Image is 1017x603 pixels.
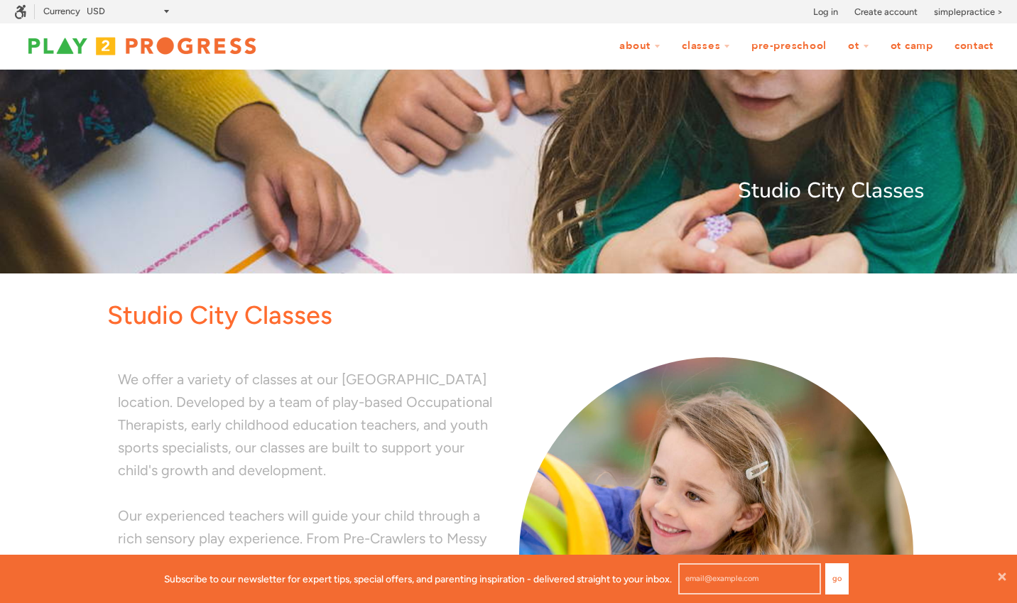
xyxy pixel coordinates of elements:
p: Studio City Classes [93,174,924,208]
p: Our experienced teachers will guide your child through a rich sensory play experience. From Pre-C... [118,504,498,595]
label: Currency [43,6,80,16]
p: Studio City Classes [107,295,924,336]
a: OT [839,33,879,60]
a: simplepractice > [934,5,1003,19]
button: Go [825,563,849,594]
a: Classes [673,33,739,60]
a: Log in [813,5,838,19]
img: Play2Progress logo [14,32,270,60]
p: We offer a variety of classes at our [GEOGRAPHIC_DATA] location. Developed by a team of play-base... [118,368,498,482]
a: About [610,33,670,60]
a: Contact [945,33,1003,60]
a: Pre-Preschool [742,33,836,60]
a: Create account [854,5,918,19]
input: email@example.com [678,563,821,594]
p: Subscribe to our newsletter for expert tips, special offers, and parenting inspiration - delivere... [164,571,672,587]
a: OT Camp [881,33,942,60]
